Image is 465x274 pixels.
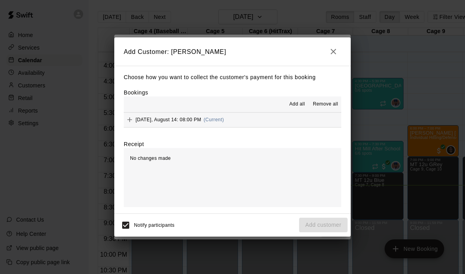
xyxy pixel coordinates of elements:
span: [DATE], August 14: 08:00 PM [136,117,201,122]
span: Add [124,117,136,122]
span: (Current) [204,117,224,122]
span: Add all [289,100,305,108]
button: Remove all [310,98,341,111]
p: Choose how you want to collect the customer's payment for this booking [124,72,341,82]
label: Receipt [124,140,144,148]
label: Bookings [124,89,148,96]
button: Add[DATE], August 14: 08:00 PM(Current) [124,113,341,127]
span: Remove all [313,100,338,108]
span: Notify participants [134,222,175,228]
button: Add all [285,98,310,111]
span: No changes made [130,156,171,161]
h2: Add Customer: [PERSON_NAME] [114,37,351,66]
